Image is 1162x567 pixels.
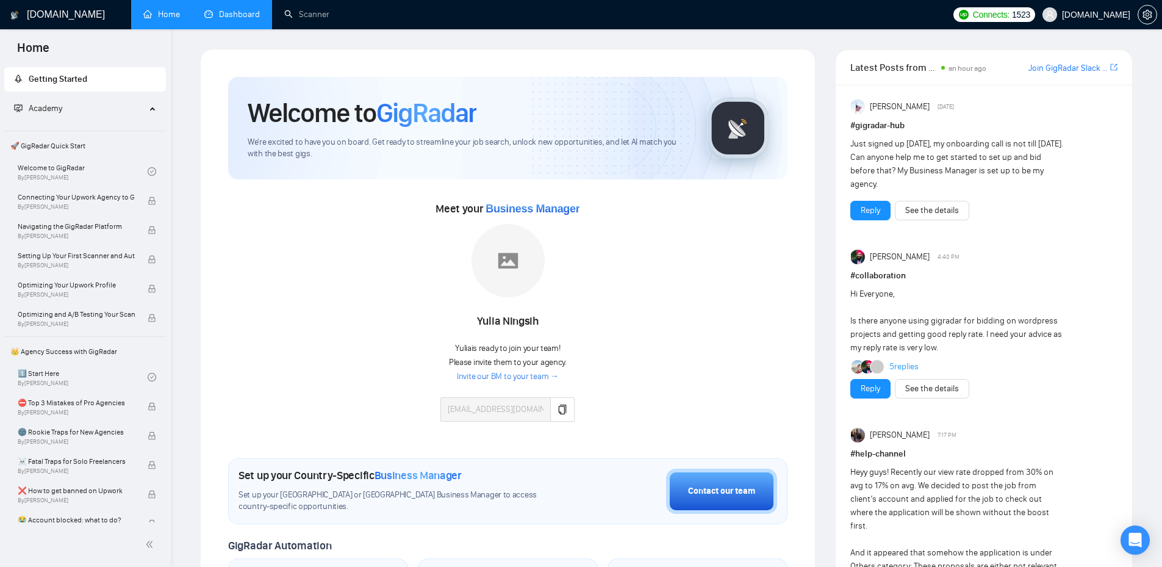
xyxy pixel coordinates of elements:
[18,320,135,328] span: By [PERSON_NAME]
[1012,8,1030,21] span: 1523
[10,5,19,25] img: logo
[18,468,135,475] span: By [PERSON_NAME]
[870,250,930,264] span: [PERSON_NAME]
[18,308,135,320] span: Optimizing and A/B Testing Your Scanner for Better Results
[1121,525,1150,555] div: Open Intercom Messenger
[1045,10,1054,19] span: user
[228,539,331,552] span: GigRadar Automation
[248,137,687,160] span: We're excited to have you on board. Get ready to streamline your job search, unlock new opportuni...
[688,485,755,498] div: Contact our team
[851,250,866,264] img: Attinder Singh
[18,279,135,291] span: Optimizing Your Upwork Profile
[486,203,579,215] span: Business Manager
[148,284,156,293] span: lock
[1138,10,1157,20] a: setting
[850,379,891,399] button: Reply
[18,397,135,409] span: ⛔ Top 3 Mistakes of Pro Agencies
[148,255,156,264] span: lock
[14,74,23,83] span: rocket
[18,203,135,211] span: By [PERSON_NAME]
[148,167,156,176] span: check-circle
[29,103,62,114] span: Academy
[248,96,476,129] h1: Welcome to
[148,373,156,381] span: check-circle
[870,100,930,114] span: [PERSON_NAME]
[851,428,866,442] img: Iryna Y
[18,455,135,468] span: ☠️ Fatal Traps for Solo Freelancers
[14,104,23,112] span: fund-projection-screen
[472,224,545,297] img: placeholder.png
[905,204,959,217] a: See the details
[18,262,135,269] span: By [PERSON_NAME]
[18,233,135,240] span: By [PERSON_NAME]
[861,204,880,217] a: Reply
[708,98,769,159] img: gigradar-logo.png
[18,426,135,438] span: 🌚 Rookie Traps for New Agencies
[148,226,156,234] span: lock
[449,357,567,367] span: Please invite them to your agency.
[18,514,135,526] span: 😭 Account blocked: what to do?
[851,99,866,114] img: Anisuzzaman Khan
[938,430,956,441] span: 7:17 PM
[148,197,156,205] span: lock
[870,428,930,442] span: [PERSON_NAME]
[550,397,575,422] button: copy
[959,10,969,20] img: upwork-logo.png
[375,469,462,482] span: Business Manager
[18,191,135,203] span: Connecting Your Upwork Agency to GigRadar
[850,287,1064,355] div: Hi Everyone, Is there anyone using gigradar for bidding on wordpress projects and getting good re...
[5,339,165,364] span: 👑 Agency Success with GigRadar
[376,96,476,129] span: GigRadar
[1110,62,1117,72] span: export
[895,379,969,399] button: See the details
[7,39,59,65] span: Home
[18,158,148,185] a: Welcome to GigRadarBy[PERSON_NAME]
[145,538,157,551] span: double-left
[850,60,938,75] span: Latest Posts from the GigRadar Community
[4,67,166,92] li: Getting Started
[5,134,165,158] span: 🚀 GigRadar Quick Start
[852,360,865,374] img: Joaquin Arcardini
[148,490,156,499] span: lock
[18,250,135,262] span: Setting Up Your First Scanner and Auto-Bidder
[18,364,148,391] a: 1️⃣ Start HereBy[PERSON_NAME]
[973,8,1010,21] span: Connects:
[889,361,919,373] a: 5replies
[148,402,156,411] span: lock
[18,438,135,446] span: By [PERSON_NAME]
[905,382,959,395] a: See the details
[18,497,135,504] span: By [PERSON_NAME]
[1028,62,1108,75] a: Join GigRadar Slack Community
[143,9,180,20] a: homeHome
[238,469,462,482] h1: Set up your Country-Specific
[148,432,156,440] span: lock
[1110,62,1117,73] a: export
[440,311,575,332] div: Yulia Ningsih
[666,469,777,514] button: Contact our team
[938,101,954,112] span: [DATE]
[284,9,329,20] a: searchScanner
[850,137,1064,191] div: Just signed up [DATE], my onboarding call is not till [DATE]. Can anyone help me to get started t...
[895,201,969,220] button: See the details
[204,9,260,20] a: dashboardDashboard
[850,269,1117,283] h1: # collaboration
[18,220,135,233] span: Navigating the GigRadar Platform
[457,371,559,383] a: Invite our BM to your team →
[148,461,156,469] span: lock
[18,485,135,497] span: ❌ How to get banned on Upwork
[938,251,959,262] span: 4:40 PM
[455,343,560,353] span: Yulia is ready to join your team!
[238,489,562,513] span: Set up your [GEOGRAPHIC_DATA] or [GEOGRAPHIC_DATA] Business Manager to access country-specific op...
[18,409,135,416] span: By [PERSON_NAME]
[949,64,986,73] span: an hour ago
[148,519,156,528] span: lock
[14,103,62,114] span: Academy
[1138,5,1157,24] button: setting
[850,119,1117,132] h1: # gigradar-hub
[29,74,87,84] span: Getting Started
[148,314,156,322] span: lock
[850,447,1117,461] h1: # help-channel
[850,201,891,220] button: Reply
[861,360,875,374] img: Attinder Singh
